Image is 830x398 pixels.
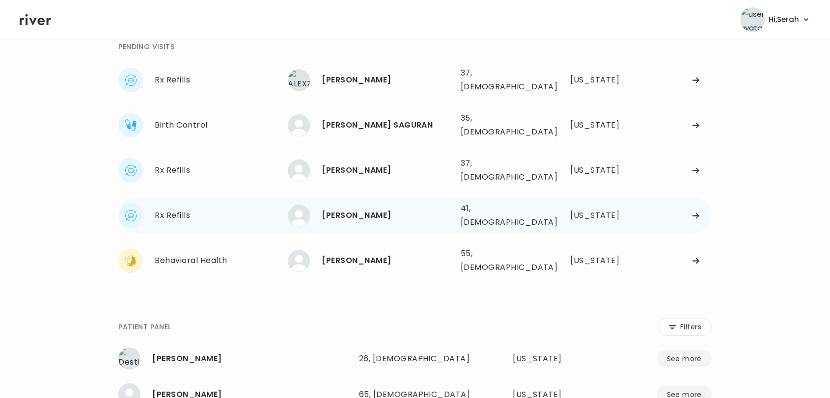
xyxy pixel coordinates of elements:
[155,118,288,132] div: Birth Control
[155,254,288,267] div: Behavioral Health
[570,209,625,222] div: Illinois
[740,7,765,32] img: user avatar
[461,111,539,139] div: 35, [DEMOGRAPHIC_DATA]
[461,202,539,229] div: 41, [DEMOGRAPHIC_DATA]
[570,163,625,177] div: Wisconsin
[155,73,288,87] div: Rx Refills
[769,13,799,27] span: Hi, Serah
[570,73,625,87] div: Wisconsin
[461,247,539,274] div: 55, [DEMOGRAPHIC_DATA]
[288,205,310,227] img: JOHN HARTLAUB
[288,69,310,91] img: ALEXZANDRA BATTS
[570,118,625,132] div: Oklahoma
[152,352,351,366] div: Destiny Ford
[288,159,310,182] img: Riley Smith
[322,254,452,267] div: Raquel Shelby
[322,163,452,177] div: Riley Smith
[155,209,288,222] div: Rx Refills
[322,73,452,87] div: ALEXZANDRA BATTS
[740,7,810,32] button: user avatarHi,Serah
[118,41,174,53] div: PENDING VISITS
[657,350,711,367] button: See more
[288,114,310,136] img: MARYGRACE SAGURAN
[118,321,171,333] div: PATIENT PANEL
[155,163,288,177] div: Rx Refills
[461,66,539,94] div: 37, [DEMOGRAPHIC_DATA]
[658,318,712,336] button: Filters
[570,254,625,267] div: Colorado
[322,118,452,132] div: MARYGRACE SAGURAN
[322,209,452,222] div: JOHN HARTLAUB
[118,347,140,370] img: Destiny Ford
[461,157,539,184] div: 37, [DEMOGRAPHIC_DATA]
[359,352,471,366] div: 26, [DEMOGRAPHIC_DATA]
[513,352,591,366] div: Florida
[288,250,310,272] img: Raquel Shelby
